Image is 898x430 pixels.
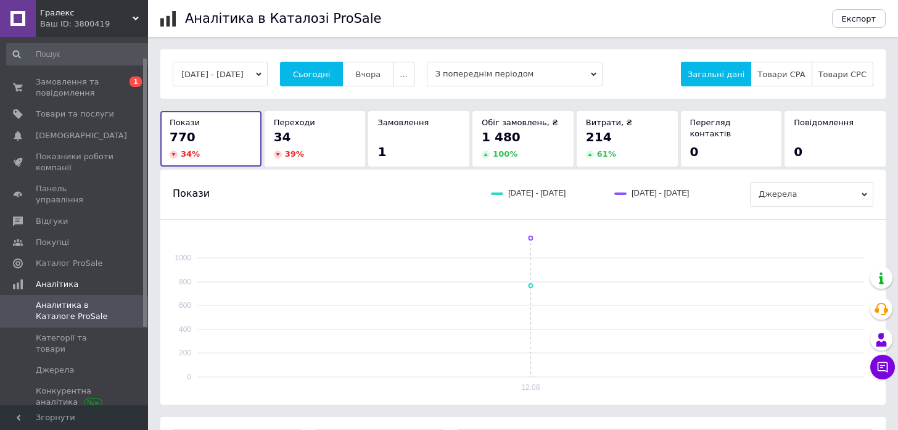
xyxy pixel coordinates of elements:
[274,118,315,127] span: Переходи
[36,386,114,408] span: Конкурентна аналітика
[751,62,812,86] button: Товари CPA
[173,62,268,86] button: [DATE] - [DATE]
[832,9,886,28] button: Експорт
[36,258,102,269] span: Каталог ProSale
[688,70,744,79] span: Загальні дані
[36,333,114,355] span: Категорії та товари
[36,76,114,99] span: Замовлення та повідомлення
[36,300,114,322] span: Аналитика в Каталоге ProSale
[280,62,344,86] button: Сьогодні
[377,118,429,127] span: Замовлення
[482,130,521,144] span: 1 480
[36,237,69,248] span: Покупці
[179,349,191,357] text: 200
[175,254,191,262] text: 1000
[36,183,114,205] span: Панель управління
[6,43,152,65] input: Пошук
[377,144,386,159] span: 1
[36,279,78,290] span: Аналітика
[130,76,142,87] span: 1
[36,151,114,173] span: Показники роботи компанії
[681,62,751,86] button: Загальні дані
[427,62,603,86] span: З попереднім періодом
[870,355,895,379] button: Чат з покупцем
[179,301,191,310] text: 600
[586,130,612,144] span: 214
[173,187,210,201] span: Покази
[757,70,805,79] span: Товари CPA
[36,109,114,120] span: Товари та послуги
[181,149,200,159] span: 34 %
[794,118,854,127] span: Повідомлення
[342,62,393,86] button: Вчора
[36,130,127,141] span: [DEMOGRAPHIC_DATA]
[355,70,381,79] span: Вчора
[40,19,148,30] div: Ваш ID: 3800419
[597,149,616,159] span: 61 %
[818,70,867,79] span: Товари CPC
[493,149,517,159] span: 100 %
[794,144,802,159] span: 0
[170,118,200,127] span: Покази
[36,216,68,227] span: Відгуки
[400,70,407,79] span: ...
[285,149,304,159] span: 39 %
[187,373,191,381] text: 0
[586,118,633,127] span: Витрати, ₴
[690,118,731,138] span: Перегляд контактів
[690,144,699,159] span: 0
[274,130,291,144] span: 34
[170,130,196,144] span: 770
[179,278,191,286] text: 800
[393,62,414,86] button: ...
[842,14,876,23] span: Експорт
[179,325,191,334] text: 400
[750,182,873,207] span: Джерела
[293,70,331,79] span: Сьогодні
[482,118,558,127] span: Обіг замовлень, ₴
[812,62,873,86] button: Товари CPC
[185,11,381,26] h1: Аналітика в Каталозі ProSale
[521,383,540,392] text: 12.08
[40,7,133,19] span: Гралекс
[36,365,74,376] span: Джерела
